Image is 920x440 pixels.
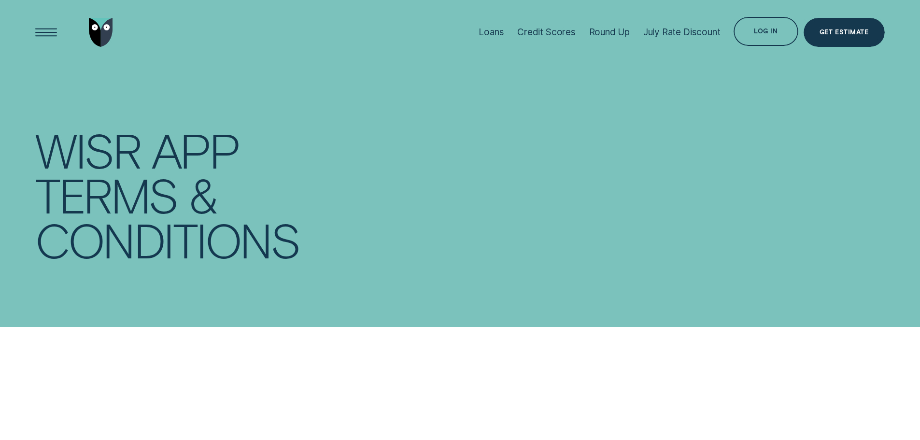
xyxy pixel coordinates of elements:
h1: Wisr App Terms & Conditions [35,127,446,262]
div: July Rate Discount [643,27,721,38]
button: Log in [734,17,798,46]
div: Terms [35,172,177,217]
div: Wisr [35,127,140,172]
img: Wisr [89,18,113,47]
div: & [188,172,217,217]
button: Open Menu [32,18,61,47]
div: Credit Scores [517,27,576,38]
div: Conditions [35,217,299,262]
div: App [152,127,239,172]
a: Get Estimate [804,18,885,47]
div: Loans [479,27,504,38]
div: Round Up [589,27,630,38]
